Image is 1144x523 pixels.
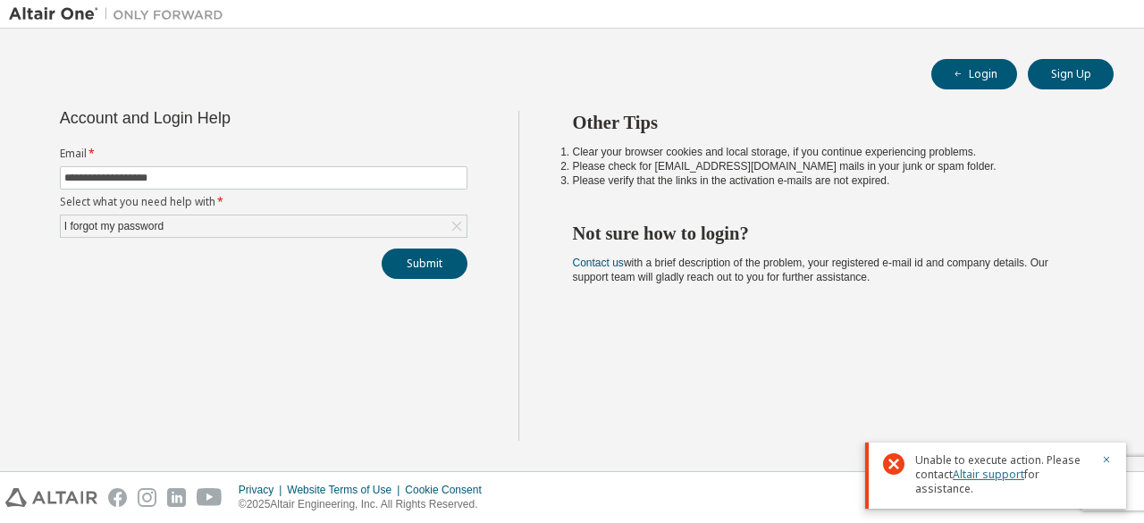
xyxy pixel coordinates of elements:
[60,111,386,125] div: Account and Login Help
[915,453,1090,496] span: Unable to execute action. Please contact for assistance.
[138,488,156,507] img: instagram.svg
[953,467,1024,482] a: Altair support
[573,257,1048,283] span: with a brief description of the problem, your registered e-mail id and company details. Our suppo...
[405,483,492,497] div: Cookie Consent
[573,111,1082,134] h2: Other Tips
[382,249,467,279] button: Submit
[167,488,186,507] img: linkedin.svg
[573,145,1082,159] li: Clear your browser cookies and local storage, if you continue experiencing problems.
[62,216,166,236] div: I forgot my password
[573,257,624,269] a: Contact us
[573,159,1082,173] li: Please check for [EMAIL_ADDRESS][DOMAIN_NAME] mails in your junk or spam folder.
[573,173,1082,188] li: Please verify that the links in the activation e-mails are not expired.
[60,195,467,209] label: Select what you need help with
[287,483,405,497] div: Website Terms of Use
[9,5,232,23] img: Altair One
[573,222,1082,245] h2: Not sure how to login?
[239,497,492,512] p: © 2025 Altair Engineering, Inc. All Rights Reserved.
[931,59,1017,89] button: Login
[1028,59,1114,89] button: Sign Up
[61,215,467,237] div: I forgot my password
[108,488,127,507] img: facebook.svg
[239,483,287,497] div: Privacy
[60,147,467,161] label: Email
[197,488,223,507] img: youtube.svg
[5,488,97,507] img: altair_logo.svg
